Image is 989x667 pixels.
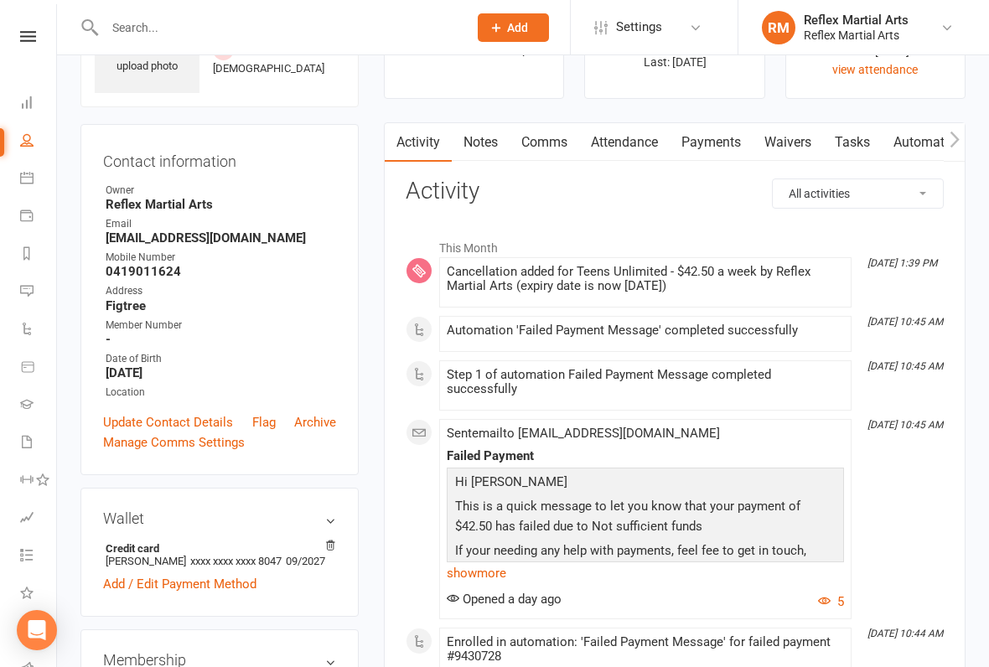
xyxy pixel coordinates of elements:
[213,62,324,75] span: [DEMOGRAPHIC_DATA]
[103,432,245,452] a: Manage Comms Settings
[17,610,57,650] div: Open Intercom Messenger
[106,183,336,199] div: Owner
[447,265,844,293] div: Cancellation added for Teens Unlimited - $42.50 a week by Reflex Martial Arts (expiry date is now...
[451,540,840,585] p: If your needing any help with payments, feel fee to get in touch, otherwise we will be retrying [...
[447,635,844,664] div: Enrolled in automation: 'Failed Payment Message' for failed payment #9430728
[20,349,58,387] a: Product Sales
[100,16,456,39] input: Search...
[753,123,823,162] a: Waivers
[804,13,909,28] div: Reflex Martial Arts
[103,412,233,432] a: Update Contact Details
[20,500,58,538] a: Assessments
[867,419,943,431] i: [DATE] 10:45 AM
[20,576,58,613] a: What's New
[103,540,336,570] li: [PERSON_NAME]
[447,426,720,441] span: Sent email to [EMAIL_ADDRESS][DOMAIN_NAME]
[823,123,882,162] a: Tasks
[103,574,256,594] a: Add / Edit Payment Method
[106,332,336,347] strong: -
[252,412,276,432] a: Flag
[106,230,336,246] strong: [EMAIL_ADDRESS][DOMAIN_NAME]
[447,592,562,607] span: Opened a day ago
[103,147,336,170] h3: Contact information
[451,496,840,540] p: This is a quick message to let you know that your payment of $42.50 has failed due to Not suffici...
[286,555,325,567] span: 09/2027
[106,385,336,401] div: Location
[616,8,662,46] span: Settings
[867,257,937,269] i: [DATE] 1:39 PM
[385,123,452,162] a: Activity
[20,85,58,123] a: Dashboard
[106,542,328,555] strong: Credit card
[867,360,943,372] i: [DATE] 10:45 AM
[447,323,844,338] div: Automation 'Failed Payment Message' completed successfully
[867,316,943,328] i: [DATE] 10:45 AM
[507,21,528,34] span: Add
[106,250,336,266] div: Mobile Number
[447,368,844,396] div: Step 1 of automation Failed Payment Message completed successfully
[818,592,844,612] button: 5
[867,628,943,639] i: [DATE] 10:44 AM
[579,123,670,162] a: Attendance
[20,161,58,199] a: Calendar
[804,28,909,43] div: Reflex Martial Arts
[762,11,795,44] div: RM
[478,13,549,42] button: Add
[294,412,336,432] a: Archive
[20,123,58,161] a: People
[106,283,336,299] div: Address
[451,472,840,496] p: Hi [PERSON_NAME]
[106,318,336,333] div: Member Number
[670,123,753,162] a: Payments
[447,561,844,585] a: show more
[106,264,336,279] strong: 0419011624
[510,123,579,162] a: Comms
[452,123,510,162] a: Notes
[103,510,336,527] h3: Wallet
[406,178,944,204] h3: Activity
[106,351,336,367] div: Date of Birth
[447,449,844,463] div: Failed Payment
[20,199,58,236] a: Payments
[882,123,981,162] a: Automations
[190,555,282,567] span: xxxx xxxx xxxx 8047
[106,197,336,212] strong: Reflex Martial Arts
[20,236,58,274] a: Reports
[832,63,918,76] a: view attendance
[106,365,336,380] strong: [DATE]
[106,216,336,232] div: Email
[106,298,336,313] strong: Figtree
[406,230,944,257] li: This Month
